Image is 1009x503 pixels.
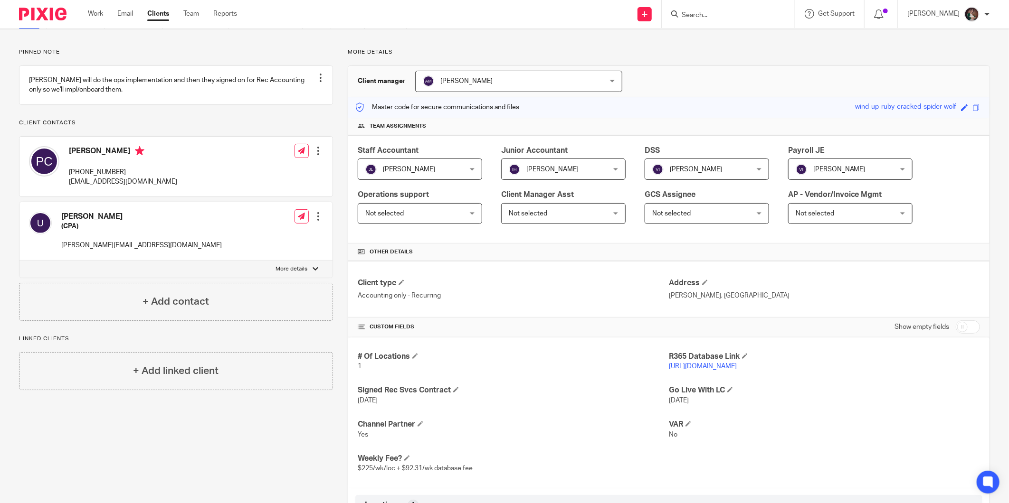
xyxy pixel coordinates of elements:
span: [DATE] [358,397,378,404]
img: svg%3E [509,164,520,175]
span: [DATE] [669,397,689,404]
span: Operations support [358,191,429,198]
a: Reports [213,9,237,19]
span: Yes [358,431,368,438]
span: [PERSON_NAME] [383,166,435,173]
a: [URL][DOMAIN_NAME] [669,363,737,370]
span: 1 [358,363,362,370]
h4: Go Live With LC [669,385,980,395]
a: Email [117,9,133,19]
p: Pinned note [19,48,333,56]
h3: Client manager [358,76,406,86]
p: Linked clients [19,335,333,343]
h4: [PERSON_NAME] [61,212,222,222]
h5: (CPA) [61,222,222,231]
span: [PERSON_NAME] [440,78,493,84]
p: [PERSON_NAME], [GEOGRAPHIC_DATA] [669,291,980,300]
i: Primary [135,146,144,156]
span: Other details [370,248,413,256]
img: svg%3E [29,212,52,234]
p: [PHONE_NUMBER] [69,168,177,177]
h4: R365 Database Link [669,352,980,362]
span: GCS Assignee [645,191,695,198]
p: More details [276,265,308,273]
a: Team [183,9,199,19]
span: Team assignments [370,122,426,130]
img: svg%3E [652,164,664,175]
span: Not selected [652,210,691,217]
img: svg%3E [423,75,434,87]
img: svg%3E [29,146,59,177]
span: No [669,431,677,438]
span: Not selected [796,210,834,217]
span: Client Manager Asst [501,191,574,198]
p: [PERSON_NAME] [907,9,960,19]
span: AP - Vendor/Invoice Mgmt [788,191,882,198]
span: Staff Accountant [358,147,419,154]
span: Not selected [365,210,404,217]
span: [PERSON_NAME] [526,166,579,173]
p: [PERSON_NAME][EMAIL_ADDRESS][DOMAIN_NAME] [61,241,222,250]
h4: + Add contact [143,294,209,309]
p: Client contacts [19,119,333,127]
h4: # Of Locations [358,352,669,362]
span: [PERSON_NAME] [813,166,866,173]
img: Profile%20picture%20JUS.JPG [964,7,980,22]
p: More details [348,48,990,56]
h4: Client type [358,278,669,288]
h4: Signed Rec Svcs Contract [358,385,669,395]
div: wind-up-ruby-cracked-spider-wolf [855,102,956,113]
h4: CUSTOM FIELDS [358,323,669,331]
p: [EMAIL_ADDRESS][DOMAIN_NAME] [69,177,177,186]
img: svg%3E [365,164,377,175]
p: Accounting only - Recurring [358,291,669,300]
span: [PERSON_NAME] [670,166,722,173]
span: Not selected [509,210,547,217]
span: Get Support [818,10,855,17]
h4: + Add linked client [133,363,219,378]
img: Pixie [19,8,67,20]
h4: [PERSON_NAME] [69,146,177,158]
span: Payroll JE [788,147,825,154]
a: Clients [147,9,169,19]
h4: VAR [669,419,980,429]
img: svg%3E [796,164,807,175]
h4: Channel Partner [358,419,669,429]
span: DSS [645,147,660,154]
span: $225/wk/loc + $92.31/wk database fee [358,465,473,472]
h4: Address [669,278,980,288]
a: Work [88,9,103,19]
h4: Weekly Fee? [358,454,669,464]
label: Show empty fields [895,322,949,332]
input: Search [681,11,766,20]
span: Junior Accountant [501,147,568,154]
p: Master code for secure communications and files [355,102,519,112]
